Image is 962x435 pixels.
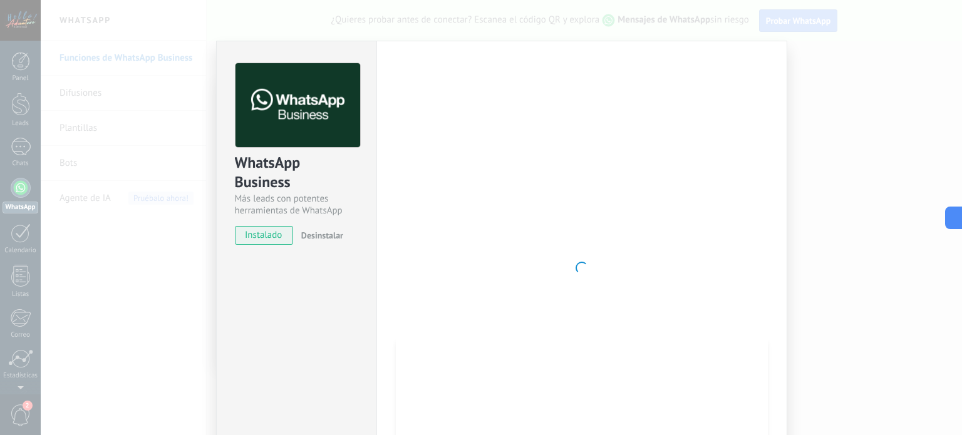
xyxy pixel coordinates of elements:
[235,193,358,217] div: Más leads con potentes herramientas de WhatsApp
[235,63,360,148] img: logo_main.png
[235,153,358,193] div: WhatsApp Business
[235,226,292,245] span: instalado
[296,226,343,245] button: Desinstalar
[301,230,343,241] span: Desinstalar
